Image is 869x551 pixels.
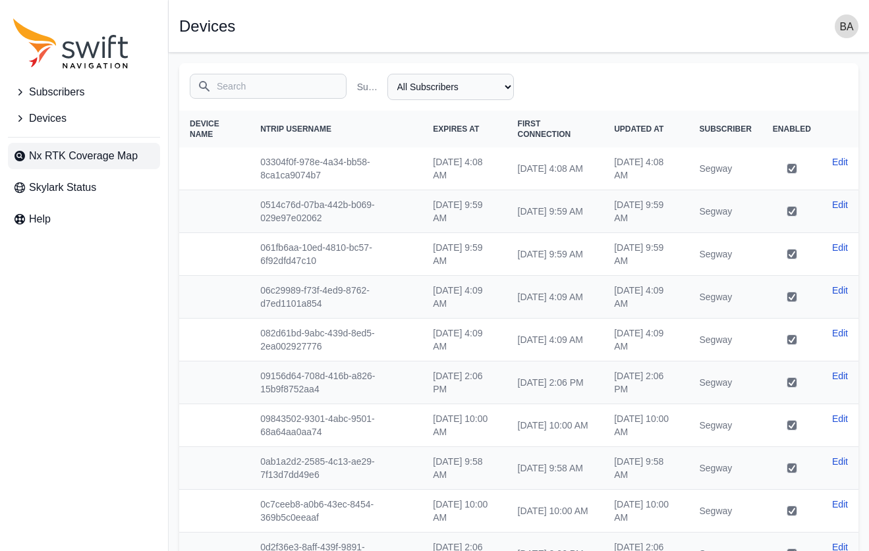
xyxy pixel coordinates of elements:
td: [DATE] 9:59 AM [507,233,604,276]
th: NTRIP Username [250,111,422,147]
td: 09156d64-708d-416b-a826-15b9f8752aa4 [250,361,422,404]
td: Segway [688,404,762,447]
td: 09843502-9301-4abc-9501-68a64aa0aa74 [250,404,422,447]
td: 06c29989-f73f-4ed9-8762-d7ed1101a854 [250,276,422,319]
td: Segway [688,361,762,404]
th: Subscriber [688,111,762,147]
span: Expires At [433,124,479,134]
td: 0ab1a2d2-2585-4c13-ae29-7f13d7dd49e6 [250,447,422,490]
td: [DATE] 2:06 PM [507,361,604,404]
td: [DATE] 10:00 AM [507,490,604,533]
a: Edit [832,455,848,468]
a: Edit [832,327,848,340]
td: [DATE] 4:09 AM [603,276,688,319]
a: Edit [832,198,848,211]
select: Subscriber [387,74,514,100]
td: [DATE] 9:59 AM [603,233,688,276]
td: [DATE] 10:00 AM [507,404,604,447]
span: Nx RTK Coverage Map [29,148,138,164]
td: [DATE] 9:58 AM [507,447,604,490]
td: [DATE] 4:08 AM [507,147,604,190]
td: [DATE] 4:09 AM [422,319,507,361]
td: [DATE] 9:59 AM [603,190,688,233]
td: Segway [688,447,762,490]
a: Edit [832,284,848,297]
a: Edit [832,241,848,254]
td: [DATE] 2:06 PM [422,361,507,404]
td: [DATE] 9:59 AM [507,190,604,233]
td: [DATE] 4:09 AM [507,276,604,319]
td: [DATE] 4:08 AM [422,147,507,190]
a: Nx RTK Coverage Map [8,143,160,169]
button: Subscribers [8,79,160,105]
label: Subscriber Name [357,80,382,93]
td: 082d61bd-9abc-439d-8ed5-2ea002927776 [250,319,422,361]
td: [DATE] 10:00 AM [603,490,688,533]
td: Segway [688,490,762,533]
td: [DATE] 10:00 AM [603,404,688,447]
td: 061fb6aa-10ed-4810-bc57-6f92dfd47c10 [250,233,422,276]
a: Skylark Status [8,174,160,201]
span: Skylark Status [29,180,96,196]
th: Enabled [762,111,822,147]
td: [DATE] 4:09 AM [507,319,604,361]
td: [DATE] 9:58 AM [603,447,688,490]
td: [DATE] 10:00 AM [422,490,507,533]
a: Edit [832,498,848,511]
td: Segway [688,276,762,319]
td: Segway [688,319,762,361]
th: Device Name [179,111,250,147]
td: [DATE] 4:09 AM [603,319,688,361]
td: 0514c76d-07ba-442b-b069-029e97e02062 [250,190,422,233]
td: 03304f0f-978e-4a34-bb58-8ca1ca9074b7 [250,147,422,190]
a: Edit [832,412,848,425]
span: First Connection [518,119,571,139]
td: [DATE] 9:59 AM [422,190,507,233]
input: Search [190,74,347,99]
span: Help [29,211,51,227]
td: Segway [688,147,762,190]
td: Segway [688,233,762,276]
span: Devices [29,111,67,126]
td: [DATE] 9:58 AM [422,447,507,490]
td: [DATE] 9:59 AM [422,233,507,276]
a: Edit [832,155,848,169]
td: [DATE] 10:00 AM [422,404,507,447]
td: 0c7ceeb8-a0b6-43ec-8454-369b5c0eeaaf [250,490,422,533]
a: Edit [832,369,848,382]
button: Devices [8,105,160,132]
span: Subscribers [29,84,84,100]
a: Help [8,206,160,232]
td: [DATE] 2:06 PM [603,361,688,404]
td: [DATE] 4:08 AM [603,147,688,190]
td: [DATE] 4:09 AM [422,276,507,319]
span: Updated At [614,124,663,134]
td: Segway [688,190,762,233]
h1: Devices [179,18,235,34]
img: user photo [835,14,858,38]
